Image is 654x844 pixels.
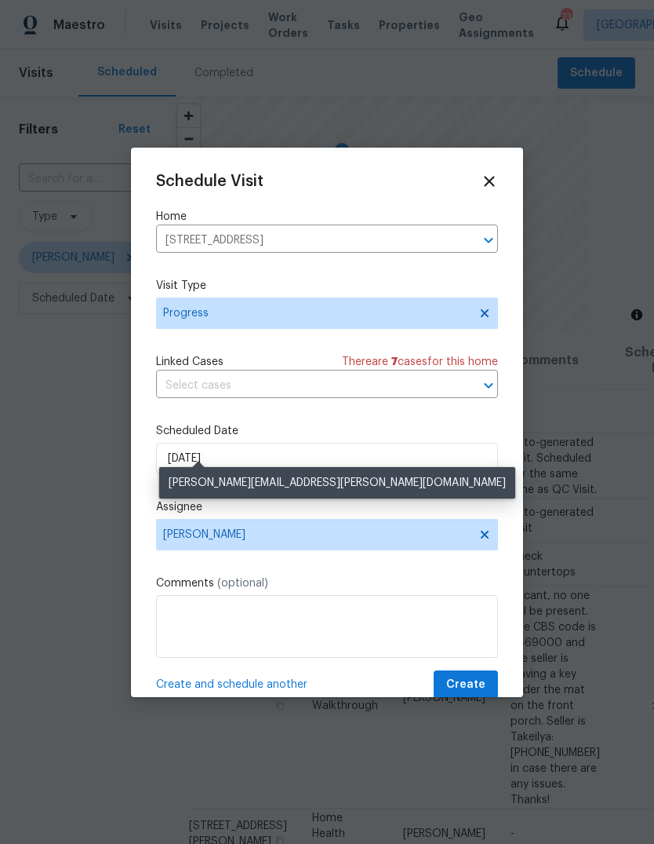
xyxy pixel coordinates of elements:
[156,677,307,692] span: Create and schedule another
[156,499,498,515] label: Assignee
[156,423,498,439] label: Scheduled Date
[478,375,500,396] button: Open
[342,354,498,370] span: There are case s for this home
[163,305,468,321] span: Progress
[434,670,498,700] button: Create
[446,675,485,695] span: Create
[156,354,223,370] span: Linked Cases
[481,173,498,190] span: Close
[156,374,454,398] input: Select cases
[391,356,398,367] span: 7
[478,229,500,251] button: Open
[217,578,268,589] span: (optional)
[156,443,498,474] input: M/D/YYYY
[159,467,515,499] div: [PERSON_NAME][EMAIL_ADDRESS][PERSON_NAME][DOMAIN_NAME]
[163,528,471,541] span: [PERSON_NAME]
[156,209,498,225] label: Home
[156,575,498,591] label: Comments
[156,174,263,189] span: Schedule Visit
[156,228,454,253] input: Enter in an address
[156,278,498,294] label: Visit Type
